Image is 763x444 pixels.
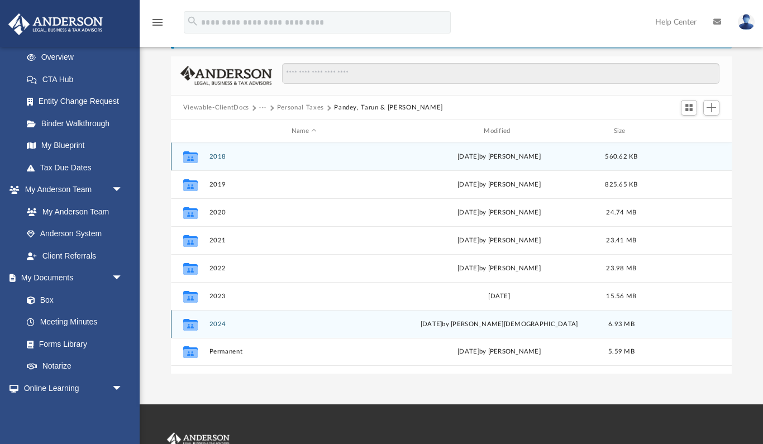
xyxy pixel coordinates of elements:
[8,267,134,289] a: My Documentsarrow_drop_down
[404,152,594,162] div: [DATE] by [PERSON_NAME]
[112,377,134,400] span: arrow_drop_down
[187,15,199,27] i: search
[277,103,324,113] button: Personal Taxes
[608,321,635,327] span: 6.93 MB
[16,245,134,267] a: Client Referrals
[16,46,140,69] a: Overview
[681,100,698,116] button: Switch to Grid View
[404,347,594,357] div: [DATE] by [PERSON_NAME]
[209,237,399,244] button: 2021
[151,21,164,29] a: menu
[209,293,399,300] button: 2023
[606,237,636,244] span: 23.41 MB
[16,156,140,179] a: Tax Due Dates
[599,126,643,136] div: Size
[16,223,134,245] a: Anderson System
[404,319,594,330] div: [DATE] by [PERSON_NAME][DEMOGRAPHIC_DATA]
[16,90,140,113] a: Entity Change Request
[606,293,636,299] span: 15.56 MB
[334,103,443,113] button: Pandey, Tarun & [PERSON_NAME]
[209,321,399,328] button: 2024
[16,399,134,422] a: Courses
[5,13,106,35] img: Anderson Advisors Platinum Portal
[404,126,594,136] div: Modified
[112,179,134,202] span: arrow_drop_down
[738,14,755,30] img: User Pic
[282,63,720,84] input: Search files and folders
[16,68,140,90] a: CTA Hub
[606,209,636,216] span: 24.74 MB
[16,135,134,157] a: My Blueprint
[648,126,727,136] div: id
[176,126,204,136] div: id
[605,182,637,188] span: 825.65 KB
[16,333,128,355] a: Forms Library
[183,103,249,113] button: Viewable-ClientDocs
[16,355,134,378] a: Notarize
[404,236,594,246] div: [DATE] by [PERSON_NAME]
[16,289,128,311] a: Box
[209,265,399,272] button: 2022
[605,154,637,160] span: 560.62 KB
[404,180,594,190] div: [DATE] by [PERSON_NAME]
[404,292,594,302] div: [DATE]
[606,265,636,271] span: 23.98 MB
[16,311,134,333] a: Meeting Minutes
[404,264,594,274] div: [DATE] by [PERSON_NAME]
[209,153,399,160] button: 2018
[171,142,732,374] div: grid
[703,100,720,116] button: Add
[151,16,164,29] i: menu
[112,267,134,290] span: arrow_drop_down
[259,103,266,113] button: ···
[209,209,399,216] button: 2020
[8,179,134,201] a: My Anderson Teamarrow_drop_down
[16,112,140,135] a: Binder Walkthrough
[209,348,399,356] button: Permanent
[208,126,399,136] div: Name
[16,200,128,223] a: My Anderson Team
[8,377,134,399] a: Online Learningarrow_drop_down
[209,181,399,188] button: 2019
[608,348,635,355] span: 5.59 MB
[404,208,594,218] div: [DATE] by [PERSON_NAME]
